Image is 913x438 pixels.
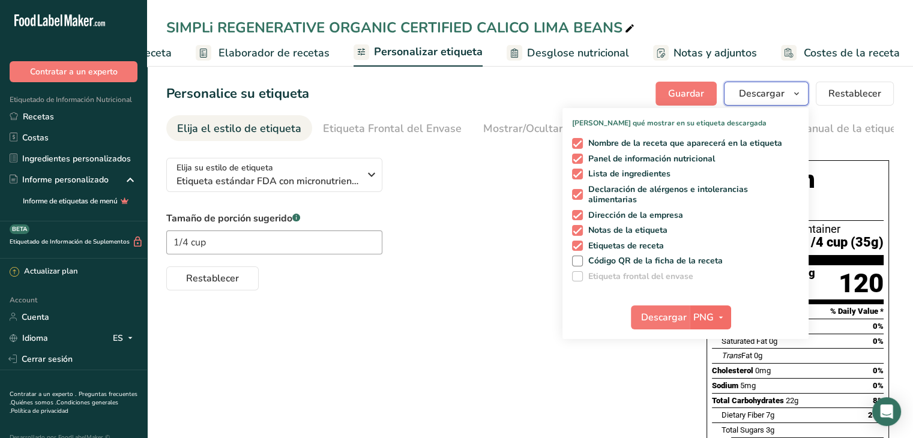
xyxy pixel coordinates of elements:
a: Quiénes somos . [11,398,56,407]
div: Informe personalizado [10,173,109,186]
button: Elija su estilo de etiqueta Etiqueta estándar FDA con micronutrientes listados lado a lado [166,158,382,192]
div: Etiqueta Frontal del Envase [323,121,462,137]
span: 5mg [740,381,756,390]
span: 8% [873,396,884,405]
button: Restablecer [166,266,259,290]
a: Condiciones generales . [10,398,118,415]
span: 24% [868,410,884,419]
span: Restablecer [186,271,239,286]
span: 0g [754,351,762,360]
label: Tamaño de porción sugerido [166,211,382,226]
p: [PERSON_NAME] qué mostrar en su etiqueta descargada [562,108,809,128]
span: Elaborador de recetas [218,45,330,61]
span: Nombre de la receta que aparecerá en la etiqueta [583,138,783,149]
div: Mostrar/Ocultar nutrientes [483,121,616,137]
div: BETA [10,224,29,234]
a: Preguntas frecuentes . [10,390,137,407]
span: Personalizar etiqueta [374,44,483,60]
span: Dietary Fiber [722,410,764,419]
span: Código QR de la ficha de la receta [583,256,723,266]
div: Actualizar plan [10,266,77,278]
span: 0mg [755,366,771,375]
a: Política de privacidad [11,407,68,415]
span: 0% [873,381,884,390]
span: Guardar [668,86,704,101]
div: Elija el estilo de etiqueta [177,121,301,137]
span: Fat [722,351,752,360]
button: Descargar [631,305,690,329]
button: Contratar a un experto [10,61,137,82]
span: Lista de ingredientes [583,169,671,179]
span: Panel de información nutricional [583,154,716,164]
a: Desglose nutricional [507,40,629,67]
button: Guardar [655,82,717,106]
a: Elaborador de recetas [196,40,330,67]
span: 3g [766,425,774,434]
span: Desglose nutricional [527,45,629,61]
span: Descargar [739,86,785,101]
a: Notas y adjuntos [653,40,757,67]
span: Etiqueta frontal del envase [583,271,694,282]
span: Etiqueta estándar FDA con micronutrientes listados lado a lado [176,174,360,188]
h1: Personalice su etiqueta [166,84,309,104]
span: 0g [769,337,777,346]
span: Saturated Fat [722,337,767,346]
span: Total Sugars [722,425,764,434]
a: Idioma [10,328,48,349]
span: 0% [873,337,884,346]
span: 0% [873,366,884,375]
span: 7g [766,410,774,419]
span: Dirección de la empresa [583,210,684,221]
i: Trans [722,351,741,360]
span: Restablecer [828,86,881,101]
span: Notas de la etiqueta [583,225,668,236]
span: Notas y adjuntos [673,45,757,61]
span: Declaración de alérgenos e intolerancias alimentarias [583,184,795,205]
span: Etiquetas de receta [583,241,664,251]
span: Cholesterol [712,366,753,375]
a: Personalizar etiqueta [354,38,483,67]
div: Open Intercom Messenger [872,397,901,426]
span: 22g [786,396,798,405]
a: Contratar a un experto . [10,390,76,398]
span: PNG [693,310,714,325]
span: 1/4 cup (35g) [803,235,884,250]
span: Elija su estilo de etiqueta [176,161,273,174]
span: Descargar [641,310,687,325]
div: ES [113,331,137,345]
div: SIMPLi REGENERATIVE ORGANIC CERTIFIED CALICO LIMA BEANS [166,17,637,38]
button: Restablecer [816,82,894,106]
button: PNG [690,305,731,329]
a: Costes de la receta [781,40,900,67]
span: 0% [873,322,884,331]
button: Descargar [724,82,809,106]
div: 120 [839,268,884,299]
span: Sodium [712,381,738,390]
span: Total Carbohydrates [712,396,784,405]
span: Costes de la receta [804,45,900,61]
